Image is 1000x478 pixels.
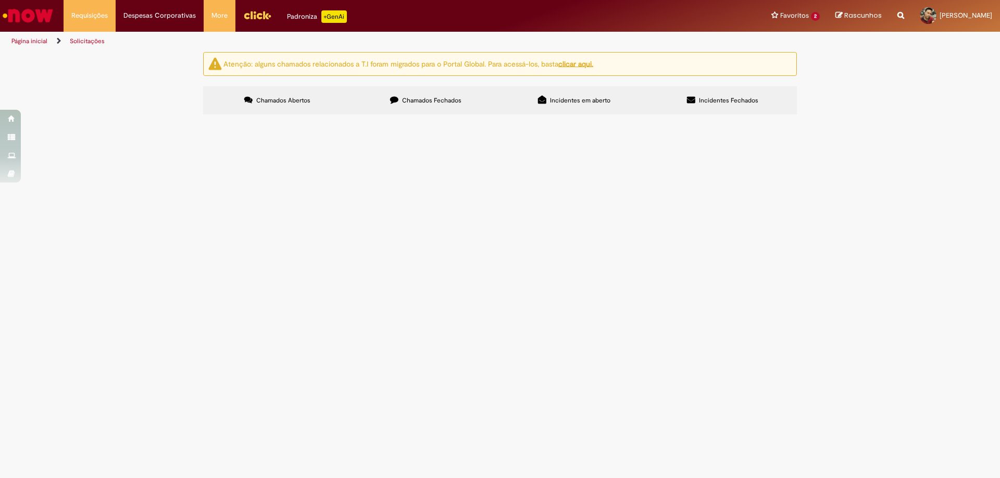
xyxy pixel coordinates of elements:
img: click_logo_yellow_360x200.png [243,7,271,23]
span: Despesas Corporativas [123,10,196,21]
a: Página inicial [11,37,47,45]
span: Rascunhos [844,10,882,20]
span: Incidentes Fechados [699,96,758,105]
div: Padroniza [287,10,347,23]
a: clicar aqui. [558,59,593,68]
a: Rascunhos [835,11,882,21]
span: More [211,10,228,21]
ul: Trilhas de página [8,32,659,51]
span: Incidentes em aberto [550,96,610,105]
a: Solicitações [70,37,105,45]
p: +GenAi [321,10,347,23]
ng-bind-html: Atenção: alguns chamados relacionados a T.I foram migrados para o Portal Global. Para acessá-los,... [223,59,593,68]
span: [PERSON_NAME] [940,11,992,20]
span: Chamados Abertos [256,96,310,105]
span: 2 [811,12,820,21]
img: ServiceNow [1,5,55,26]
span: Chamados Fechados [402,96,461,105]
span: Favoritos [780,10,809,21]
span: Requisições [71,10,108,21]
